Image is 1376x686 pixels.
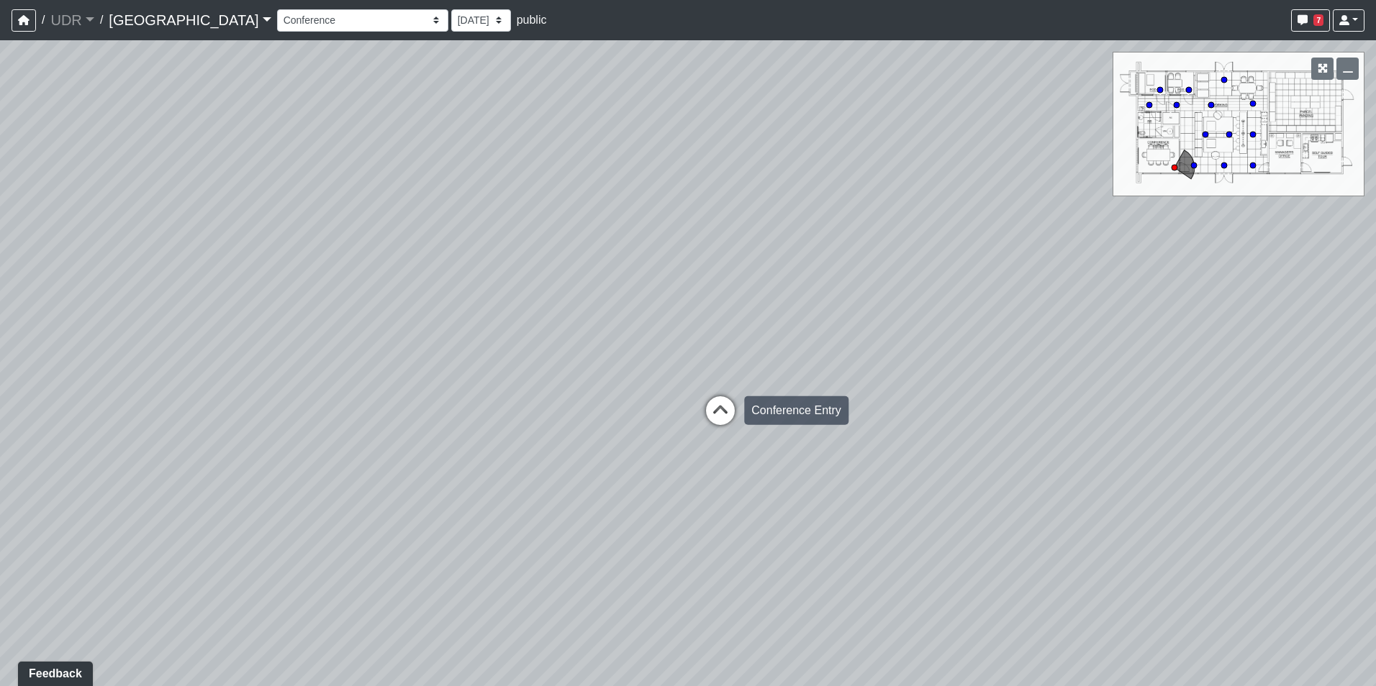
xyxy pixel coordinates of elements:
[36,6,50,35] span: /
[1291,9,1330,32] button: 7
[109,6,271,35] a: [GEOGRAPHIC_DATA]
[744,396,848,425] div: Conference Entry
[1313,14,1323,26] span: 7
[50,6,94,35] a: UDR
[517,14,547,26] span: public
[94,6,109,35] span: /
[11,657,96,686] iframe: Ybug feedback widget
